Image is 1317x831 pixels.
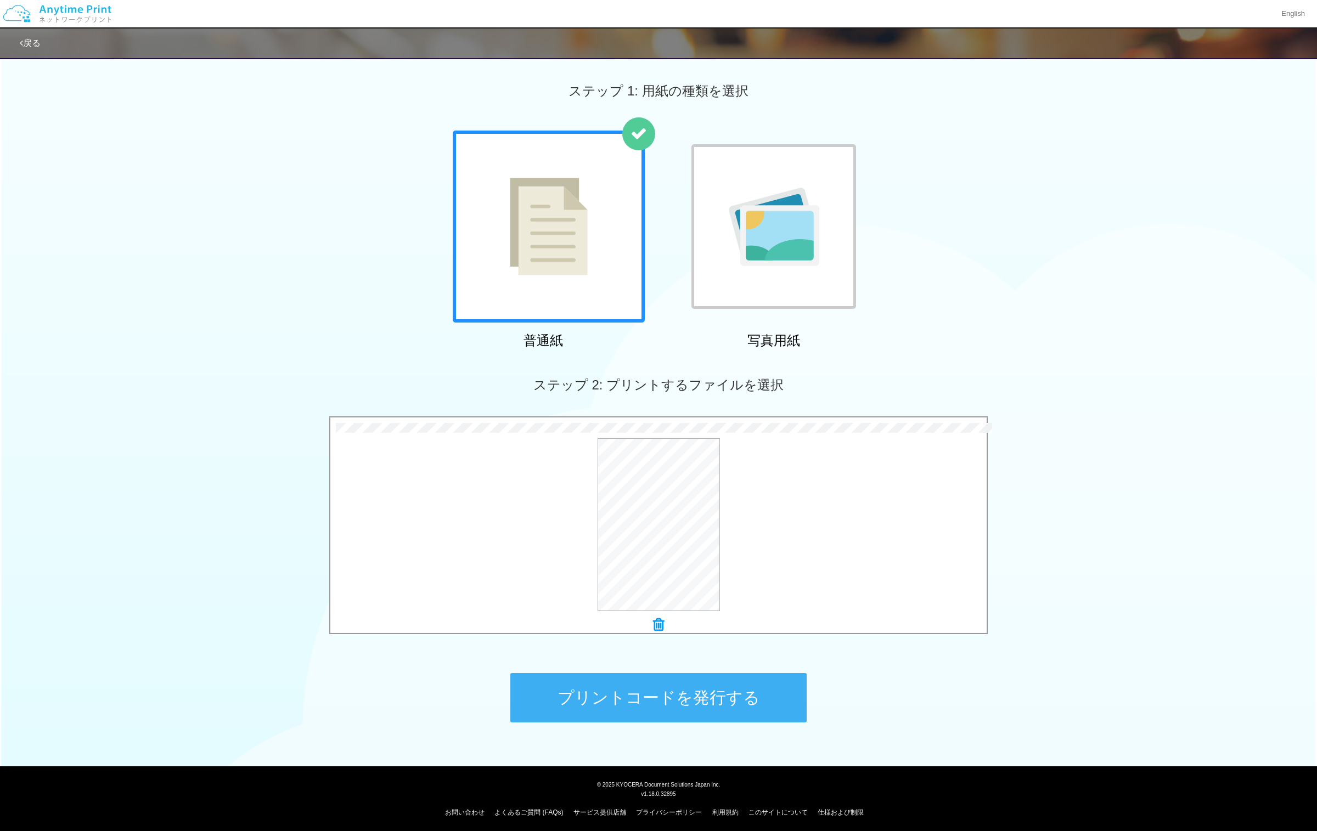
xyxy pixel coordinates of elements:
[712,809,739,816] a: 利用規約
[748,809,808,816] a: このサイトについて
[533,377,784,392] span: ステップ 2: プリントするファイルを選択
[447,333,639,348] h2: 普通紙
[729,188,819,266] img: photo-paper.png
[641,790,676,797] span: v1.18.0.32895
[597,781,721,788] span: © 2025 KYOCERA Document Solutions Japan Inc.
[510,178,588,275] img: plain-paper.png
[494,809,563,816] a: よくあるご質問 (FAQs)
[636,809,702,816] a: プライバシーポリシー
[573,809,626,816] a: サービス提供店舗
[678,333,870,348] h2: 写真用紙
[445,809,485,816] a: お問い合わせ
[20,38,41,48] a: 戻る
[510,673,807,722] button: プリントコードを発行する
[818,809,864,816] a: 仕様および制限
[569,83,748,98] span: ステップ 1: 用紙の種類を選択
